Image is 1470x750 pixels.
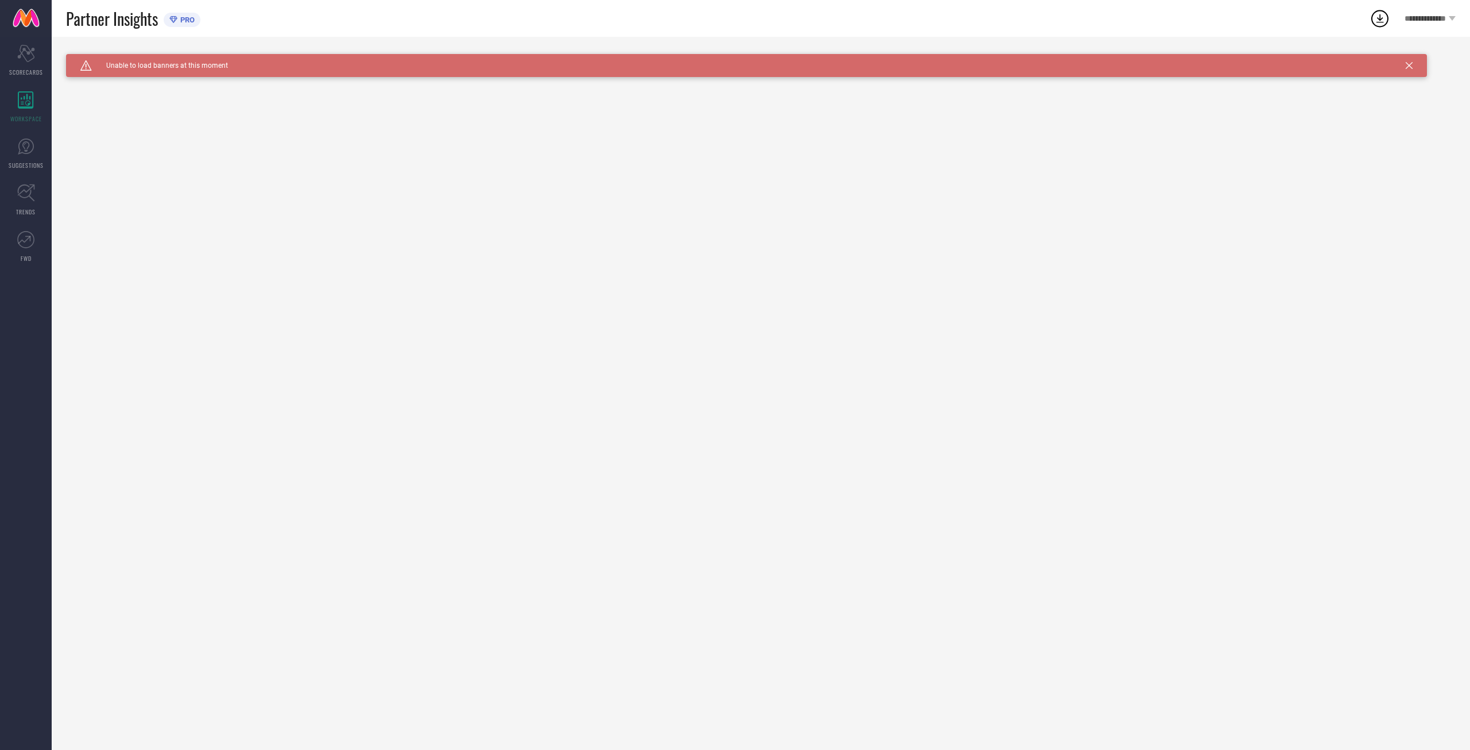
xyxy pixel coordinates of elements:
span: SCORECARDS [9,68,43,76]
span: WORKSPACE [10,114,42,123]
span: SUGGESTIONS [9,161,44,170]
span: FWD [21,254,32,263]
span: Partner Insights [66,7,158,30]
span: TRENDS [16,207,36,216]
span: PRO [177,16,195,24]
div: Open download list [1370,8,1390,29]
span: Unable to load banners at this moment [92,61,228,70]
